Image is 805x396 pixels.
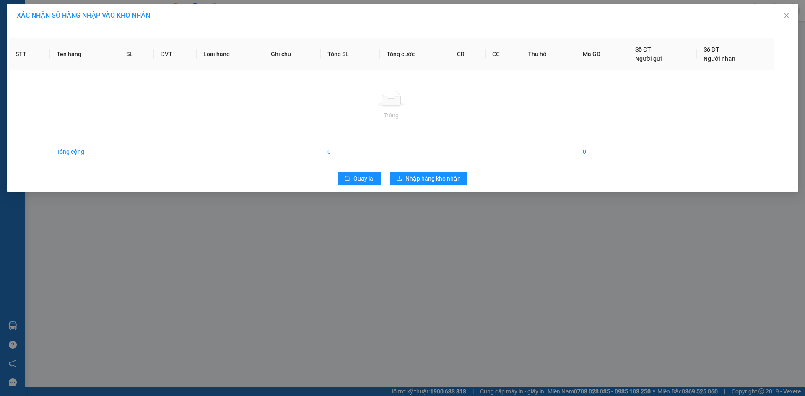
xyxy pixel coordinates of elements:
span: Số ĐT [704,46,719,53]
th: Tổng cước [380,38,450,70]
th: Thu hộ [521,38,576,70]
th: Ghi chú [264,38,321,70]
button: downloadNhập hàng kho nhận [390,172,467,185]
th: Loại hàng [197,38,264,70]
th: Tổng SL [321,38,380,70]
span: Người gửi [635,55,662,62]
th: ĐVT [154,38,197,70]
th: Mã GD [576,38,628,70]
span: Nhập hàng kho nhận [405,174,461,183]
th: STT [9,38,50,70]
span: close [783,12,790,19]
td: 0 [321,140,380,163]
td: Tổng cộng [50,140,119,163]
span: Quay lại [353,174,374,183]
button: rollbackQuay lại [338,172,381,185]
span: download [396,176,402,182]
th: SL [119,38,153,70]
div: Trống [16,111,767,120]
button: Close [775,4,798,28]
span: XÁC NHẬN SỐ HÀNG NHẬP VÀO KHO NHẬN [17,11,150,19]
th: CC [486,38,521,70]
th: Tên hàng [50,38,119,70]
span: Số ĐT [635,46,651,53]
span: rollback [344,176,350,182]
td: 0 [576,140,628,163]
th: CR [450,38,486,70]
span: Người nhận [704,55,735,62]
